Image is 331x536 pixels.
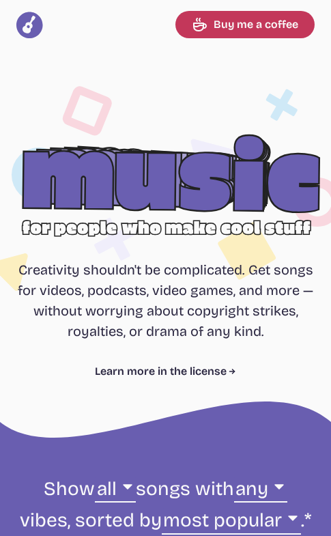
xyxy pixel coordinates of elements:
[16,259,315,341] p: Creativity shouldn't be complicated. Get songs for videos, podcasts, video games, and more — with...
[234,477,287,508] select: vibe
[175,11,315,38] a: Buy me a coffee
[95,363,236,380] a: Learn more in the license
[95,477,135,508] select: genre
